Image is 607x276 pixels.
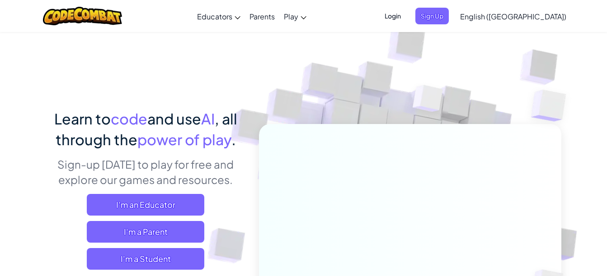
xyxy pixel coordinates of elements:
a: Parents [245,4,279,28]
span: Play [284,12,298,21]
img: CodeCombat logo [43,7,122,25]
button: Login [379,8,406,24]
button: I'm a Student [87,248,204,270]
span: power of play [137,130,231,148]
span: Educators [197,12,232,21]
a: English ([GEOGRAPHIC_DATA]) [456,4,571,28]
a: I'm an Educator [87,194,204,216]
a: Play [279,4,311,28]
p: Sign-up [DATE] to play for free and explore our games and resources. [46,156,245,187]
a: I'm a Parent [87,221,204,243]
span: . [231,130,236,148]
button: Sign Up [415,8,449,24]
span: code [111,110,147,128]
img: Overlap cubes [513,68,591,144]
a: Educators [193,4,245,28]
span: Learn to [54,110,111,128]
span: and use [147,110,201,128]
span: AI [201,110,215,128]
span: English ([GEOGRAPHIC_DATA]) [460,12,566,21]
img: Overlap cubes [395,67,461,134]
